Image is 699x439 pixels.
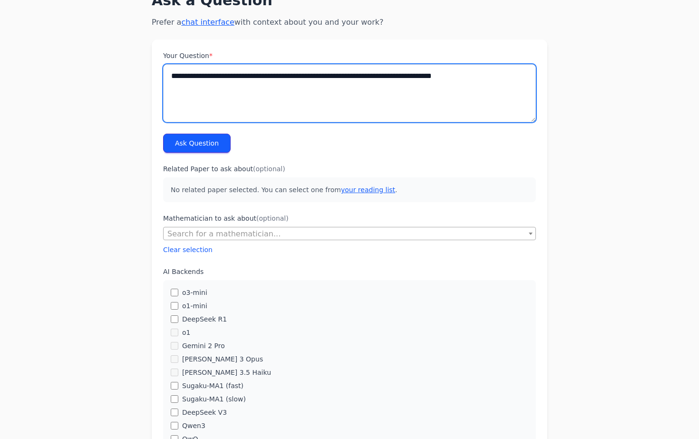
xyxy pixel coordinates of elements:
label: o3-mini [182,288,207,297]
a: chat interface [181,18,234,27]
span: Search for a mathematician... [164,227,535,241]
label: Sugaku-MA1 (slow) [182,394,246,404]
label: AI Backends [163,267,536,276]
a: your reading list [341,186,395,194]
label: o1 [182,328,190,337]
p: Prefer a with context about you and your work? [152,17,547,28]
span: Search for a mathematician... [163,227,536,240]
label: Qwen3 [182,421,205,430]
label: Your Question [163,51,536,60]
label: DeepSeek V3 [182,408,227,417]
button: Ask Question [163,134,231,153]
button: Clear selection [163,245,213,254]
span: (optional) [253,165,285,173]
label: Sugaku-MA1 (fast) [182,381,243,390]
label: Mathematician to ask about [163,214,536,223]
span: (optional) [256,215,289,222]
p: No related paper selected. You can select one from . [163,177,536,202]
span: Search for a mathematician... [167,229,281,238]
label: [PERSON_NAME] 3.5 Haiku [182,368,271,377]
label: [PERSON_NAME] 3 Opus [182,354,263,364]
label: Gemini 2 Pro [182,341,225,351]
label: o1-mini [182,301,207,311]
label: Related Paper to ask about [163,164,536,174]
label: DeepSeek R1 [182,314,227,324]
